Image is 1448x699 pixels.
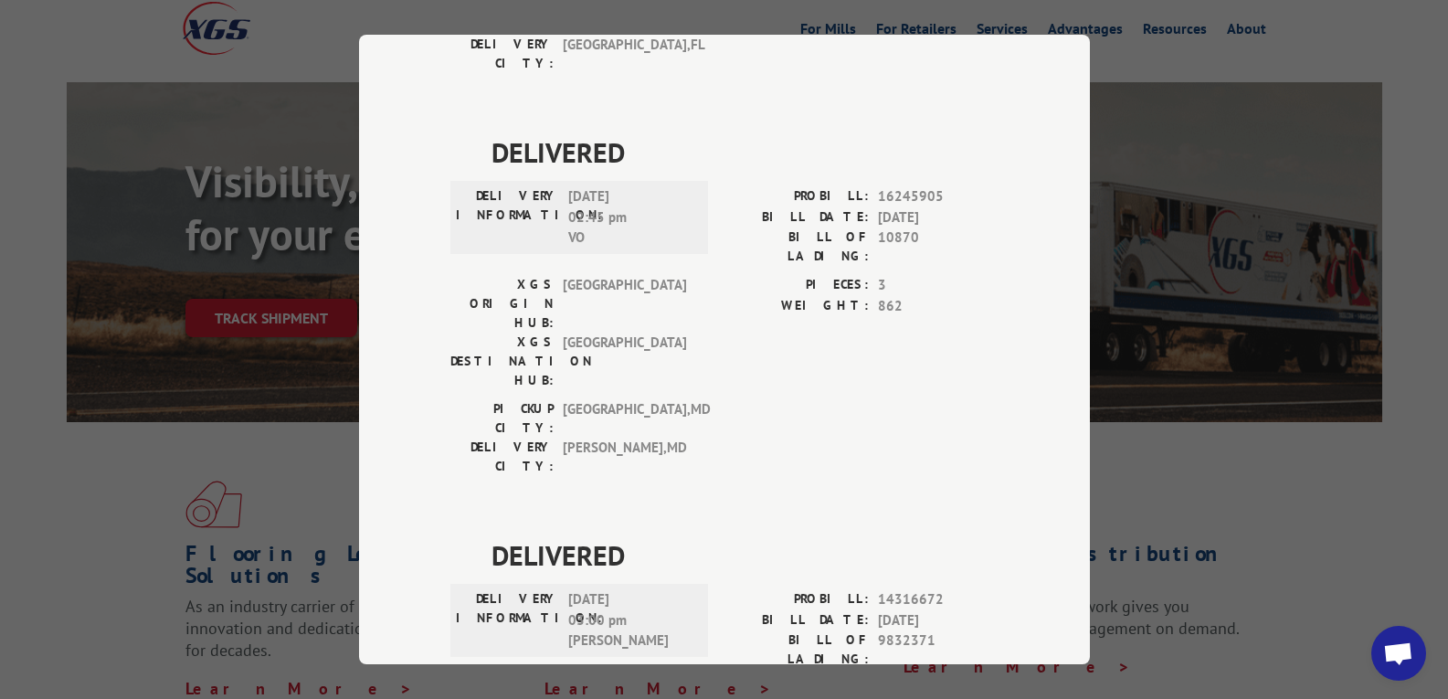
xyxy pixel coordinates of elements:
[491,132,999,173] span: DELIVERED
[568,589,692,651] span: [DATE] 03:00 pm [PERSON_NAME]
[724,275,869,296] label: PIECES:
[1371,626,1426,681] a: Open chat
[878,275,999,296] span: 3
[724,610,869,631] label: BILL DATE:
[450,275,554,333] label: XGS ORIGIN HUB:
[450,399,554,438] label: PICKUP CITY:
[878,186,999,207] span: 16245905
[450,333,554,390] label: XGS DESTINATION HUB:
[878,610,999,631] span: [DATE]
[563,35,686,73] span: [GEOGRAPHIC_DATA] , FL
[563,438,686,476] span: [PERSON_NAME] , MD
[878,630,999,669] span: 9832371
[563,333,686,390] span: [GEOGRAPHIC_DATA]
[878,228,999,266] span: 10870
[568,186,692,249] span: [DATE] 02:45 pm VO
[724,228,869,266] label: BILL OF LADING:
[878,589,999,610] span: 14316672
[724,296,869,317] label: WEIGHT:
[563,399,686,438] span: [GEOGRAPHIC_DATA] , MD
[724,186,869,207] label: PROBILL:
[563,275,686,333] span: [GEOGRAPHIC_DATA]
[456,186,559,249] label: DELIVERY INFORMATION:
[724,630,869,669] label: BILL OF LADING:
[878,296,999,317] span: 862
[456,589,559,651] label: DELIVERY INFORMATION:
[450,438,554,476] label: DELIVERY CITY:
[878,207,999,228] span: [DATE]
[724,589,869,610] label: PROBILL:
[450,35,554,73] label: DELIVERY CITY:
[724,207,869,228] label: BILL DATE:
[491,535,999,576] span: DELIVERED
